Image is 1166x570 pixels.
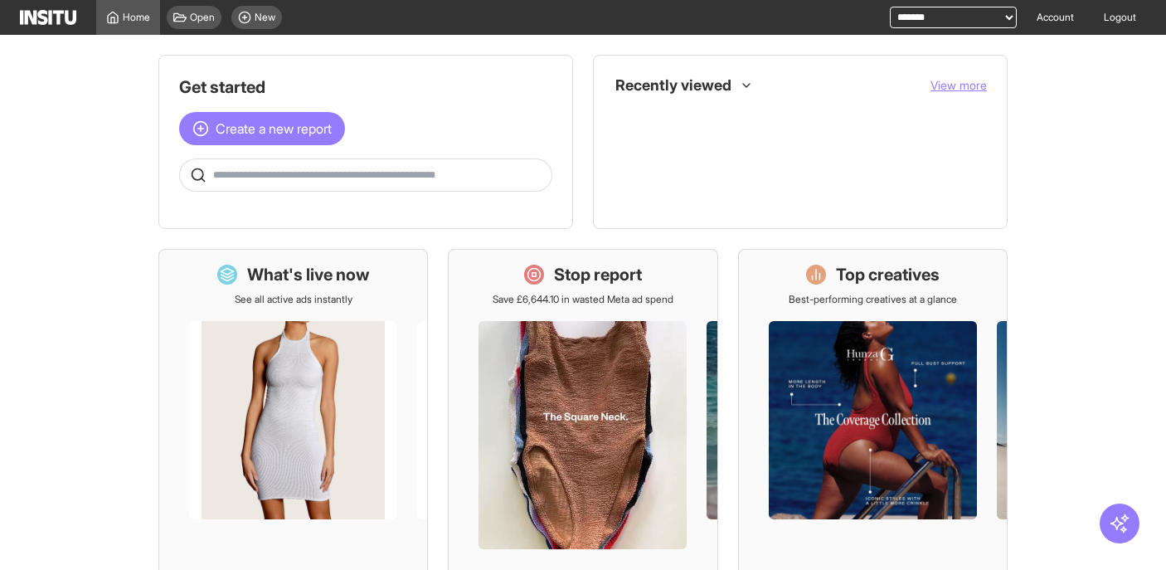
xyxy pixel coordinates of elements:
p: See all active ads instantly [235,293,352,306]
button: Create a new report [179,112,345,145]
span: Home [123,11,150,24]
span: Open [190,11,215,24]
p: Best-performing creatives at a glance [789,293,957,306]
p: Save £6,644.10 in wasted Meta ad spend [493,293,673,306]
span: View more [930,78,987,92]
h1: What's live now [247,263,370,286]
button: View more [930,77,987,94]
h1: Stop report [554,263,642,286]
h1: Top creatives [836,263,940,286]
span: Create a new report [216,119,332,139]
img: Logo [20,10,76,25]
h1: Get started [179,76,552,99]
span: New [255,11,275,24]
